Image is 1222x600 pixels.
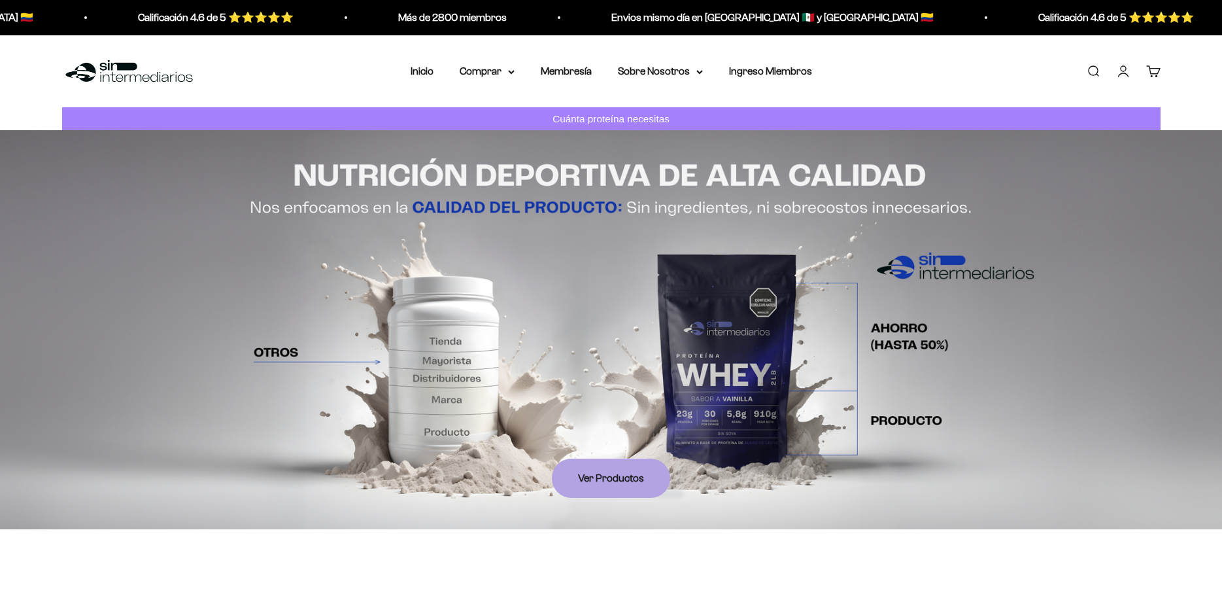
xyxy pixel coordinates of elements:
p: Envios mismo día en [GEOGRAPHIC_DATA] 🇲🇽 y [GEOGRAPHIC_DATA] 🇨🇴 [519,9,841,26]
summary: Sobre Nosotros [618,63,703,80]
a: Cuánta proteína necesitas [62,107,1161,130]
a: Ver Productos [552,459,670,498]
p: Más de 2800 miembros [306,9,415,26]
a: Membresía [541,65,592,77]
p: Calificación 4.6 de 5 ⭐️⭐️⭐️⭐️⭐️ [946,9,1102,26]
a: Inicio [411,65,433,77]
p: Cuánta proteína necesitas [549,111,673,127]
summary: Comprar [460,63,515,80]
p: Calificación 4.6 de 5 ⭐️⭐️⭐️⭐️⭐️ [46,9,201,26]
a: Ingreso Miembros [729,65,812,77]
